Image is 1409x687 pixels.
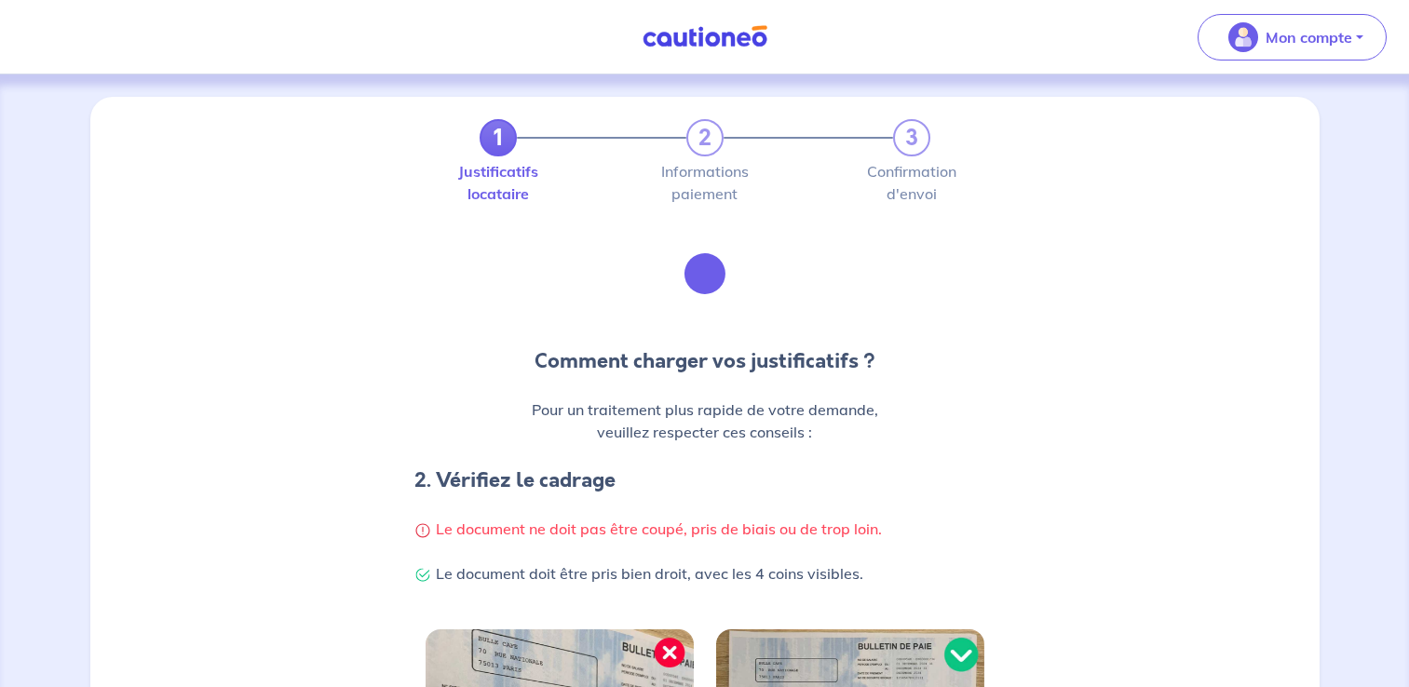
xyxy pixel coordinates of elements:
p: Le document ne doit pas être coupé, pris de biais ou de trop loin. [414,518,996,540]
label: Informations paiement [686,164,724,201]
label: Confirmation d'envoi [893,164,930,201]
img: illu_list_justif.svg [655,223,755,324]
p: Pour un traitement plus rapide de votre demande, veuillez respecter ces conseils : [414,398,996,443]
a: 1 [480,119,517,156]
img: illu_account_valid_menu.svg [1228,22,1258,52]
p: Comment charger vos justificatifs ? [414,346,996,376]
p: Mon compte [1266,26,1352,48]
img: Cautioneo [635,25,775,48]
img: Check [414,567,431,584]
label: Justificatifs locataire [480,164,517,201]
button: illu_account_valid_menu.svgMon compte [1198,14,1387,61]
img: Warning [414,522,431,539]
p: Le document doit être pris bien droit, avec les 4 coins visibles. [414,562,996,585]
h4: 2. Vérifiez le cadrage [414,465,996,495]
